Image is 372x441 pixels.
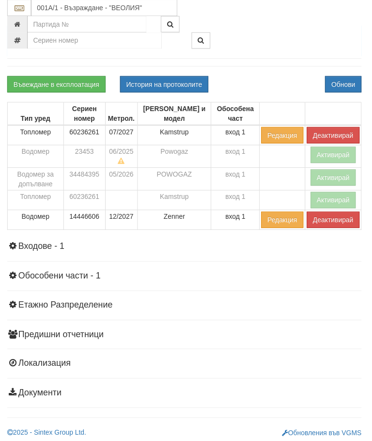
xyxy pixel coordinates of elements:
th: Обособена част [213,103,262,127]
a: 2025 - Sintex Group Ltd. [7,432,87,440]
h4: Документи [7,392,365,401]
button: История на протоколите [121,77,210,93]
td: Водомер [8,147,64,169]
button: Активирай [313,194,359,210]
h4: Обособени части - 1 [7,274,365,283]
button: Активирай [313,171,359,187]
td: вход 1 [213,169,262,192]
td: 05/2026 [106,169,139,192]
td: вход 1 [213,147,262,169]
td: 12/2027 [106,212,139,232]
h4: Предишни отчетници [7,333,365,343]
input: Сериен номер [28,33,163,49]
td: 23453 [64,147,106,169]
td: Водомер [8,212,64,232]
h4: Локализация [7,362,365,372]
td: 60236261 [64,192,106,212]
td: Водомер за допълване [8,169,64,192]
td: Kamstrup [139,192,213,212]
td: 34484395 [64,169,106,192]
button: Деактивирай [310,213,363,230]
button: Редакция [263,213,306,230]
th: Метрол. [106,103,139,127]
td: 14446606 [64,212,106,232]
h4: Етажно Разпределение [7,303,365,313]
th: Тип уред [8,103,64,127]
td: 07/2027 [106,126,139,147]
td: Zenner [139,212,213,232]
td: Топломер [8,192,64,212]
button: Деактивирай [310,128,363,145]
td: 06/2025 [106,147,139,169]
th: [PERSON_NAME] и модел [139,103,213,127]
button: Обнови [328,77,365,93]
button: Активирай [313,148,359,164]
td: POWOGAZ [139,169,213,192]
a: Въвеждане в експлоатация [7,77,107,93]
td: Powogaz [139,147,213,169]
td: вход 1 [213,126,262,147]
td: Kamstrup [139,126,213,147]
td: вход 1 [213,212,262,232]
h4: Входове - 1 [7,244,365,254]
td: 60236261 [64,126,106,147]
td: вход 1 [213,192,262,212]
th: Сериен номер [64,103,106,127]
a: Обновления във VGMS [284,433,365,441]
button: Редакция [263,128,306,145]
td: Топломер [8,126,64,147]
input: Партида № [28,16,148,33]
